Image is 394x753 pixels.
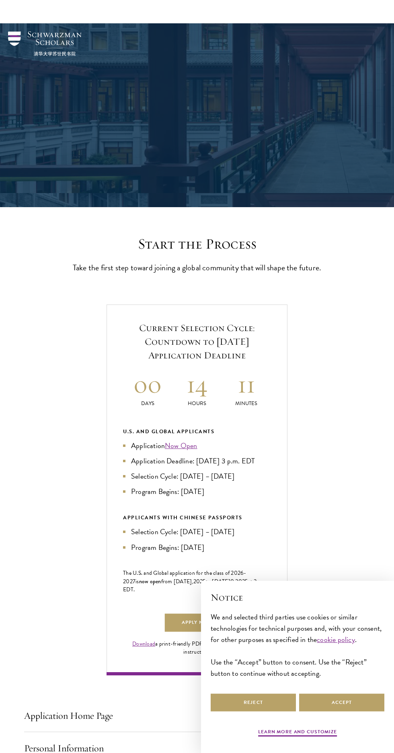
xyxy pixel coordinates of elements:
li: Selection Cycle: [DATE] – [DATE] [123,526,271,537]
p: Minutes [222,399,271,408]
a: Apply Now [165,614,229,632]
p: Hours [172,399,222,408]
li: Application [123,440,271,451]
span: , [234,577,235,586]
div: a print-friendly PDF version of the application instructions [123,640,271,656]
a: Now Open [165,440,197,451]
span: now open [139,577,161,585]
span: 0 [230,577,234,586]
h5: Current Selection Cycle: Countdown to [DATE] Application Deadline [123,321,271,362]
span: is [135,577,139,586]
h2: 11 [222,369,271,399]
div: APPLICANTS WITH CHINESE PASSPORTS [123,513,271,522]
span: 6 [240,569,244,577]
span: 7 [133,577,135,586]
h2: Start the Process [72,235,322,253]
span: from [DATE], [161,577,193,586]
li: Selection Cycle: [DATE] – [DATE] [123,471,271,482]
span: 5 [245,577,248,586]
button: Reject [211,693,296,712]
span: The U.S. and Global application for the class of 202 [123,569,240,577]
li: Program Begins: [DATE] [123,542,271,553]
h2: 14 [172,369,222,399]
h2: 00 [123,369,172,399]
h2: Notice [211,590,384,604]
a: cookie policy [317,634,355,645]
span: -202 [123,569,246,586]
span: at 3 p.m. EDT. [123,577,268,594]
div: U.S. and Global Applicants [123,427,271,436]
p: Days [123,399,172,408]
span: 202 [235,577,245,586]
span: 202 [193,577,203,586]
button: Learn more and customize [258,728,337,738]
span: to [DATE] [206,577,230,586]
div: We and selected third parties use cookies or similar technologies for technical purposes and, wit... [211,611,384,679]
p: Take the first step toward joining a global community that will shape the future. [72,261,322,274]
li: Application Deadline: [DATE] 3 p.m. EDT [123,455,271,467]
a: Download [132,640,155,648]
button: Accept [299,693,384,712]
li: Program Begins: [DATE] [123,486,271,497]
button: Application Home Page [24,706,370,725]
span: 5 [203,577,205,586]
img: Schwarzman Scholars [8,31,82,56]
